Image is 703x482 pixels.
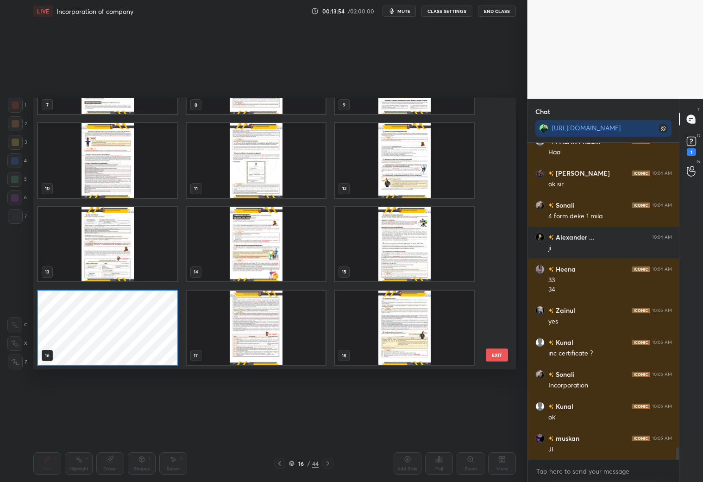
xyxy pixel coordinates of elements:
[535,402,545,411] img: default.png
[486,349,508,361] button: EXIT
[554,264,576,274] h6: Heena
[478,6,516,17] button: End Class
[335,40,474,114] img: 1756959739B75RU0.pdf
[554,433,579,443] h6: muskan
[535,265,545,274] img: 43bd5b84e94d440096ad6cb504c30590.jpg
[528,99,558,124] p: Chat
[554,337,573,347] h6: Kunal
[308,461,310,466] div: /
[548,285,672,294] div: 34
[535,370,545,379] img: a6f724de2e2746c2beece9c483d41ce3.jpg
[56,7,133,16] h4: Incorporation of company
[7,172,27,187] div: 5
[187,207,326,281] img: 1756959739B75RU0.pdf
[548,276,672,285] div: 33
[652,308,672,313] div: 10:05 AM
[33,6,53,17] div: LIVE
[335,291,474,365] img: 1756959739B75RU0.pdf
[8,355,27,369] div: Z
[535,434,545,443] img: 8430983dc3024bc59926ac31699ae35f.jpg
[187,40,326,114] img: 1756959739B75RU0.pdf
[187,123,326,197] img: 1756959739B75RU0.pdf
[632,372,650,377] img: iconic-dark.1390631f.png
[7,317,27,332] div: C
[548,341,554,346] img: no-rating-badge.077c3623.svg
[554,369,575,379] h6: Sonali
[548,235,554,241] img: no-rating-badge.077c3623.svg
[535,338,545,347] img: default.png
[554,168,610,178] h6: [PERSON_NAME]
[632,404,650,409] img: iconic-dark.1390631f.png
[535,201,545,210] img: a6f724de2e2746c2beece9c483d41ce3.jpg
[187,291,326,365] img: 1756959739B75RU0.pdf
[38,40,177,114] img: 1756959739B75RU0.pdf
[652,404,672,409] div: 10:05 AM
[632,340,650,345] img: iconic-dark.1390631f.png
[548,171,554,177] img: no-rating-badge.077c3623.svg
[697,106,700,113] p: T
[312,459,319,468] div: 44
[548,413,672,422] div: ok'
[652,372,672,377] div: 10:05 AM
[652,266,672,272] div: 10:04 AM
[632,266,650,272] img: iconic-dark.1390631f.png
[548,309,554,314] img: no-rating-badge.077c3623.svg
[687,148,696,156] div: 1
[548,373,554,378] img: no-rating-badge.077c3623.svg
[652,235,672,240] div: 10:04 AM
[296,461,306,466] div: 16
[652,436,672,441] div: 10:05 AM
[528,143,679,460] div: grid
[535,233,545,242] img: 87e9078fcaaf47968e10c3c7d9b85a86.jpg
[697,158,700,165] p: G
[548,405,554,410] img: no-rating-badge.077c3623.svg
[548,212,672,221] div: 4 form deke 1 mila
[548,180,672,189] div: ok sir
[548,437,554,442] img: no-rating-badge.077c3623.svg
[335,123,474,197] img: 1756959739B75RU0.pdf
[38,123,177,197] img: 1756959739B75RU0.pdf
[554,305,575,315] h6: Zainul
[652,203,672,208] div: 10:04 AM
[8,209,27,224] div: 7
[421,6,472,17] button: CLASS SETTINGS
[697,132,700,139] p: D
[632,171,650,176] img: iconic-dark.1390631f.png
[397,8,410,14] span: mute
[535,306,545,315] img: d41cc4565d5b4ab09a50beb0a68bfe3c.png
[7,190,27,205] div: 6
[38,207,177,281] img: 1756959739B75RU0.pdf
[652,171,672,176] div: 10:04 AM
[8,98,26,113] div: 1
[548,148,672,157] div: Haa
[8,116,27,131] div: 2
[554,232,595,242] h6: Alexander ...
[383,6,416,17] button: mute
[535,169,545,178] img: a358d6efd4b64471b9a414a6fa5ab202.jpg
[652,340,672,345] div: 10:05 AM
[632,308,650,313] img: iconic-dark.1390631f.png
[554,200,575,210] h6: Sonali
[552,123,621,132] a: [URL][DOMAIN_NAME]
[335,207,474,281] img: 1756959739B75RU0.pdf
[548,203,554,209] img: no-rating-badge.077c3623.svg
[548,445,672,454] div: JI
[8,135,27,150] div: 3
[539,124,548,133] img: 34c2f5a4dc334ab99cba7f7ce517d6b6.jpg
[554,401,573,411] h6: Kunal
[548,349,672,358] div: inc certificate ?
[548,317,672,326] div: yes
[7,153,27,168] div: 4
[33,98,500,369] div: grid
[7,336,27,351] div: X
[548,244,672,253] div: ji
[632,436,650,441] img: iconic-dark.1390631f.png
[632,203,650,208] img: iconic-dark.1390631f.png
[548,267,554,273] img: no-rating-badge.077c3623.svg
[548,381,672,390] div: Incorporation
